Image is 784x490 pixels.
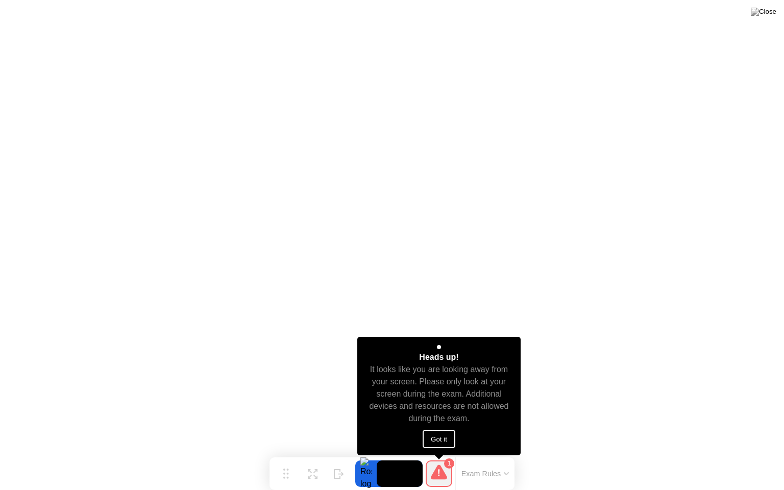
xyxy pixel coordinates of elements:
button: Got it [423,430,455,448]
div: It looks like you are looking away from your screen. Please only look at your screen during the e... [366,363,512,425]
div: 1 [444,458,454,469]
div: Heads up! [419,351,458,363]
img: Close [751,8,776,16]
button: Exam Rules [458,469,512,478]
